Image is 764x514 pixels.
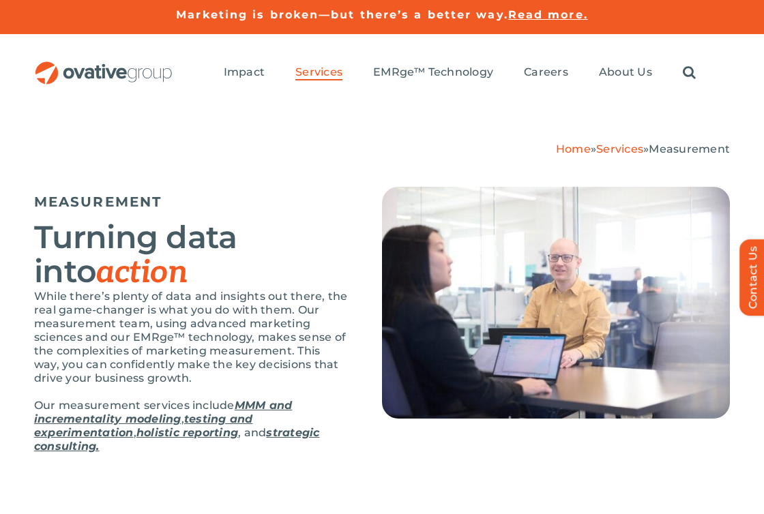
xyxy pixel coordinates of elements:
[34,290,348,385] p: While there’s plenty of data and insights out there, the real game-changer is what you do with th...
[524,65,568,79] span: Careers
[295,65,342,80] a: Services
[224,65,265,80] a: Impact
[556,142,591,155] a: Home
[34,412,252,439] a: testing and experimentation
[34,60,173,73] a: OG_Full_horizontal_RGB
[136,426,238,439] a: holistic reporting
[34,399,292,425] a: MMM and incrementality modeling
[224,65,265,79] span: Impact
[683,65,696,80] a: Search
[34,426,320,453] a: strategic consulting.
[373,65,493,80] a: EMRge™ Technology
[34,194,348,210] h5: MEASUREMENT
[34,399,348,453] p: Our measurement services include , , , and
[649,142,730,155] span: Measurement
[295,65,342,79] span: Services
[524,65,568,80] a: Careers
[599,65,652,79] span: About Us
[382,187,730,419] img: Measurement – Hero
[508,8,588,21] a: Read more.
[96,254,188,292] em: action
[596,142,643,155] a: Services
[176,8,508,21] a: Marketing is broken—but there’s a better way.
[556,142,730,155] span: » »
[224,51,696,95] nav: Menu
[599,65,652,80] a: About Us
[373,65,493,79] span: EMRge™ Technology
[34,220,348,290] h2: Turning data into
